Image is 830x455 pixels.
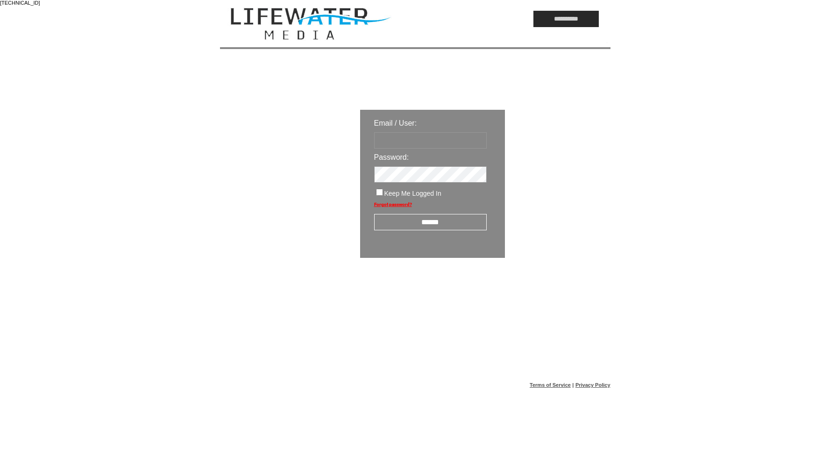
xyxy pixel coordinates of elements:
span: | [572,382,574,388]
img: transparent.png [532,281,579,293]
span: Email / User: [374,119,417,127]
a: Terms of Service [530,382,571,388]
a: Forgot password? [374,202,412,207]
a: Privacy Policy [575,382,610,388]
span: Keep Me Logged In [384,190,441,197]
span: Password: [374,153,409,161]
